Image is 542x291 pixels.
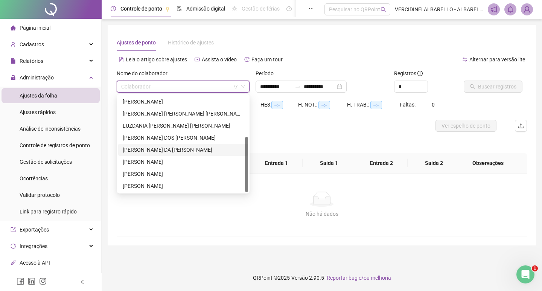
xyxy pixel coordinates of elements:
[370,101,382,109] span: --:--
[20,227,49,233] span: Exportações
[232,6,237,11] span: sun
[20,175,48,181] span: Ocorrências
[295,84,301,90] span: to
[347,101,400,109] div: H. TRAB.:
[20,25,50,31] span: Página inicial
[242,6,280,12] span: Gestão de férias
[298,101,347,109] div: H. NOT.:
[117,69,172,78] label: Nome do colaborador
[20,209,77,215] span: Link para registro rápido
[318,101,330,109] span: --:--
[20,41,44,47] span: Cadastros
[20,109,56,115] span: Ajustes rápidos
[20,243,47,249] span: Integrações
[400,102,417,108] span: Faltas:
[117,40,156,46] span: Ajustes de ponto
[126,56,187,62] span: Leia o artigo sobre ajustes
[532,265,538,271] span: 1
[118,180,248,192] div: ZELY APARECIDA RIBEIRO DA SILVA
[309,6,314,11] span: ellipsis
[20,159,72,165] span: Gestão de solicitações
[11,58,16,64] span: file
[123,170,244,178] div: [PERSON_NAME]
[381,7,386,12] span: search
[123,98,244,106] div: [PERSON_NAME]
[123,122,244,130] div: LUZDANIA [PERSON_NAME] [PERSON_NAME]
[11,227,16,232] span: export
[186,6,225,12] span: Admissão digital
[295,84,301,90] span: swap-right
[11,75,16,80] span: lock
[355,153,408,174] th: Entrada 2
[518,123,524,129] span: upload
[20,142,90,148] span: Controle de registros de ponto
[123,182,244,190] div: [PERSON_NAME]
[303,153,355,174] th: Saída 1
[20,93,57,99] span: Ajustes da folha
[432,102,435,108] span: 0
[516,265,534,283] iframe: Intercom live chat
[165,7,170,11] span: pushpin
[395,5,483,14] span: VERCIDINEI ALBARELLO - ALBARELLO COMERCIO DE COMBUSTIVEIS LTDA
[11,42,16,47] span: user-add
[118,168,248,180] div: ROMARIO RIBEIRO GONÇALVES
[119,57,124,62] span: file-text
[111,6,116,11] span: clock-circle
[20,126,81,132] span: Análise de inconsistências
[17,277,24,285] span: facebook
[291,275,308,281] span: Versão
[80,279,85,285] span: left
[490,6,497,13] span: notification
[250,153,303,174] th: Entrada 1
[20,58,43,64] span: Relatórios
[11,244,16,249] span: sync
[118,108,248,120] div: LETICIA DE LIMA SOARES MATOS
[521,4,533,15] img: 86290
[118,120,248,132] div: LUZDANIA CARDOSO DE SOUSA
[469,56,525,62] span: Alternar para versão lite
[11,25,16,30] span: home
[28,277,35,285] span: linkedin
[286,6,292,11] span: dashboard
[20,192,60,198] span: Validar protocolo
[118,156,248,168] div: PATRICIA BARBOSA DE ARAUJO
[408,153,460,174] th: Saída 2
[256,69,279,78] label: Período
[462,57,467,62] span: swap
[233,84,238,89] span: filter
[271,101,283,109] span: --:--
[118,96,248,108] div: LEANDRO CARDOSO DE SOUSA
[118,132,248,144] div: MARCELO PEREIRA DOS SANTOS
[241,84,245,89] span: down
[507,6,514,13] span: bell
[39,277,47,285] span: instagram
[20,75,54,81] span: Administração
[244,57,250,62] span: history
[126,210,518,218] div: Não há dados
[177,6,182,11] span: file-done
[327,275,391,281] span: Reportar bug e/ou melhoria
[102,265,542,291] footer: QRPoint © 2025 - 2.90.5 -
[168,40,214,46] span: Histórico de ajustes
[394,69,423,78] span: Registros
[118,144,248,156] div: ORIANE QUEIROZ DA SILVA DUARTE
[202,56,237,62] span: Assista o vídeo
[120,6,162,12] span: Controle de ponto
[435,120,496,132] button: Ver espelho de ponto
[251,56,283,62] span: Faça um tour
[11,260,16,265] span: api
[195,57,200,62] span: youtube
[123,134,244,142] div: [PERSON_NAME] DOS [PERSON_NAME]
[417,71,423,76] span: info-circle
[455,153,521,174] th: Observações
[461,159,515,167] span: Observações
[123,146,244,154] div: [PERSON_NAME] DA [PERSON_NAME]
[464,81,522,93] button: Buscar registros
[123,158,244,166] div: [PERSON_NAME]
[260,101,298,109] div: HE 3:
[123,110,244,118] div: [PERSON_NAME] [PERSON_NAME] [PERSON_NAME]
[20,260,50,266] span: Acesso à API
